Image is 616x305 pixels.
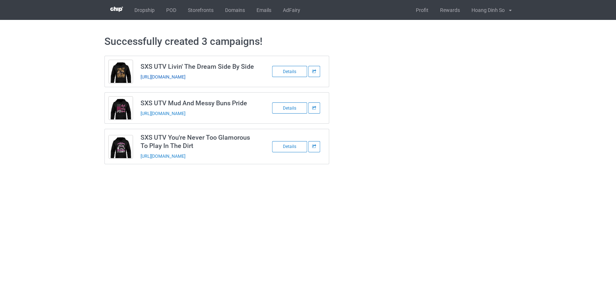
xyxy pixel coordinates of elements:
[272,68,308,74] a: Details
[141,153,185,159] a: [URL][DOMAIN_NAME]
[272,102,307,114] div: Details
[466,1,505,19] div: Hoang Dinh So
[272,66,307,77] div: Details
[141,99,255,107] h3: SXS UTV Mud And Messy Buns Pride
[141,74,185,80] a: [URL][DOMAIN_NAME]
[272,105,308,111] a: Details
[272,143,308,149] a: Details
[141,133,255,150] h3: SXS UTV You're Never Too Glamorous To Play In The Dirt
[110,7,123,12] img: 3d383065fc803cdd16c62507c020ddf8.png
[141,111,185,116] a: [URL][DOMAIN_NAME]
[141,62,255,71] h3: SXS UTV Livin' The Dream Side By Side
[104,35,512,48] h1: Successfully created 3 campaigns!
[272,141,307,152] div: Details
